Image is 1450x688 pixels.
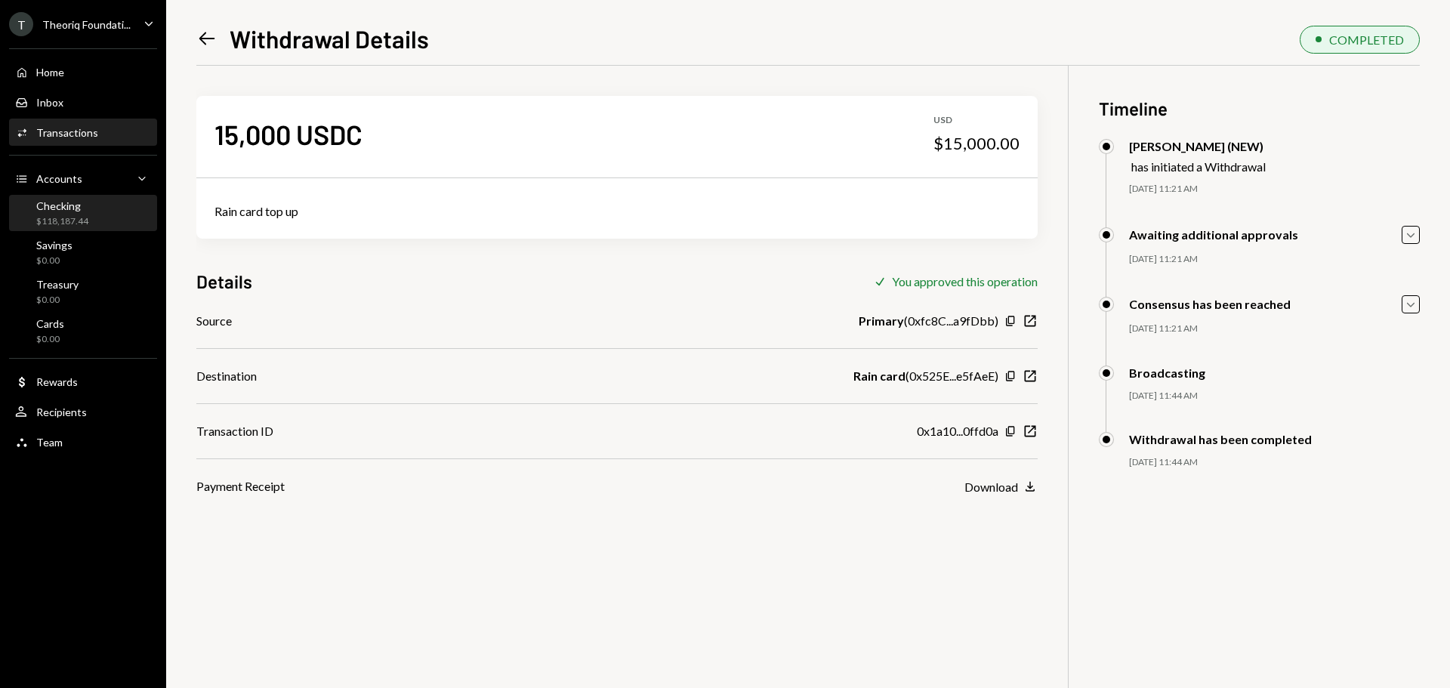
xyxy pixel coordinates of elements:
[892,274,1038,288] div: You approved this operation
[9,165,157,192] a: Accounts
[196,477,285,495] div: Payment Receipt
[964,479,1038,495] button: Download
[36,215,88,228] div: $118,187.44
[1329,32,1404,47] div: COMPLETED
[1129,227,1298,242] div: Awaiting additional approvals
[1129,183,1420,196] div: [DATE] 11:21 AM
[36,333,64,346] div: $0.00
[853,367,905,385] b: Rain card
[196,422,273,440] div: Transaction ID
[9,313,157,349] a: Cards$0.00
[9,234,157,270] a: Savings$0.00
[1129,322,1420,335] div: [DATE] 11:21 AM
[36,255,72,267] div: $0.00
[36,294,79,307] div: $0.00
[36,126,98,139] div: Transactions
[214,202,1020,221] div: Rain card top up
[196,312,232,330] div: Source
[859,312,904,330] b: Primary
[9,12,33,36] div: T
[1129,432,1312,446] div: Withdrawal has been completed
[9,119,157,146] a: Transactions
[42,18,131,31] div: Theoriq Foundati...
[196,269,252,294] h3: Details
[9,398,157,425] a: Recipients
[1129,253,1420,266] div: [DATE] 11:21 AM
[1129,366,1205,380] div: Broadcasting
[859,312,998,330] div: ( 0xfc8C...a9fDbb )
[1131,159,1266,174] div: has initiated a Withdrawal
[9,273,157,310] a: Treasury$0.00
[853,367,998,385] div: ( 0x525E...e5fAeE )
[9,195,157,231] a: Checking$118,187.44
[36,66,64,79] div: Home
[933,114,1020,127] div: USD
[1129,390,1420,403] div: [DATE] 11:44 AM
[36,317,64,330] div: Cards
[36,436,63,449] div: Team
[933,133,1020,154] div: $15,000.00
[1129,456,1420,469] div: [DATE] 11:44 AM
[36,375,78,388] div: Rewards
[214,117,362,151] div: 15,000 USDC
[1099,96,1420,121] h3: Timeline
[230,23,429,54] h1: Withdrawal Details
[1129,139,1266,153] div: [PERSON_NAME] (NEW)
[9,88,157,116] a: Inbox
[36,96,63,109] div: Inbox
[36,239,72,251] div: Savings
[917,422,998,440] div: 0x1a10...0ffd0a
[36,406,87,418] div: Recipients
[9,58,157,85] a: Home
[36,199,88,212] div: Checking
[196,367,257,385] div: Destination
[1129,297,1291,311] div: Consensus has been reached
[964,480,1018,494] div: Download
[36,172,82,185] div: Accounts
[36,278,79,291] div: Treasury
[9,368,157,395] a: Rewards
[9,428,157,455] a: Team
